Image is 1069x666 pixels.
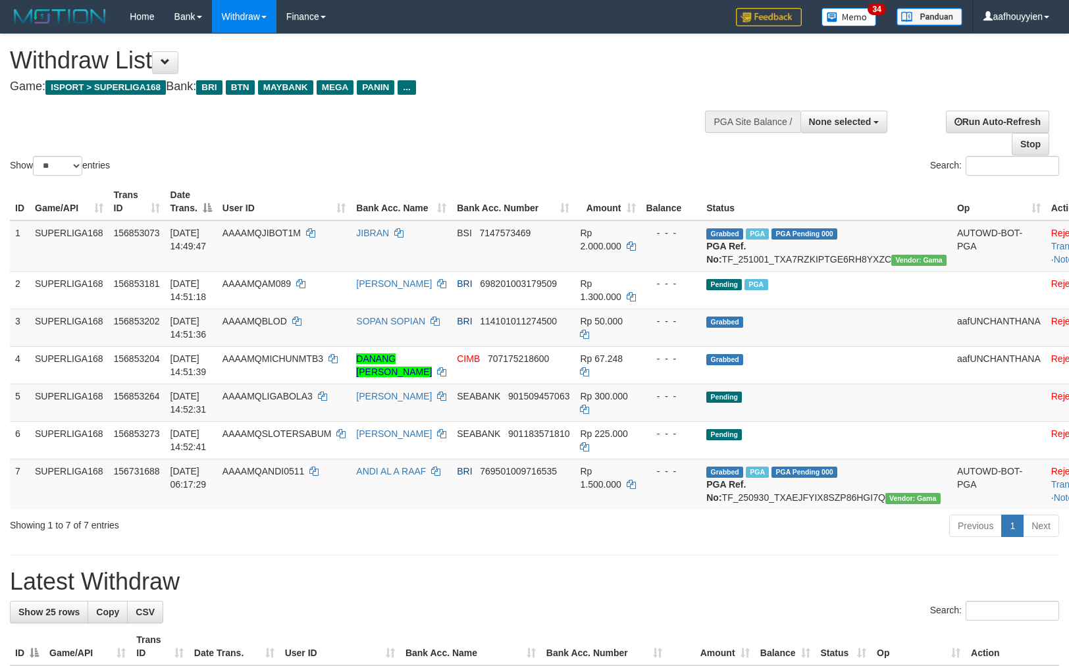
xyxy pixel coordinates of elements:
span: AAAAMQAM089 [222,278,291,289]
span: AAAAMQJIBOT1M [222,228,301,238]
span: BRI [196,80,222,95]
span: Rp 1.500.000 [580,466,621,490]
span: AAAAMQMICHUNMTB3 [222,353,323,364]
a: Previous [949,515,1002,537]
div: PGA Site Balance / [705,111,800,133]
span: [DATE] 14:51:39 [170,353,207,377]
a: [PERSON_NAME] [356,428,432,439]
td: TF_251001_TXA7RZKIPTGE6RH8YXZC [701,220,952,272]
td: AUTOWD-BOT-PGA [952,220,1046,272]
span: [DATE] 06:17:29 [170,466,207,490]
span: CSV [136,607,155,617]
td: SUPERLIGA168 [30,384,109,421]
span: PANIN [357,80,394,95]
td: aafUNCHANTHANA [952,346,1046,384]
span: MAYBANK [258,80,313,95]
span: None selected [809,116,872,127]
span: 34 [868,3,885,15]
th: Op: activate to sort column ascending [952,183,1046,220]
span: Copy 698201003179509 to clipboard [480,278,557,289]
div: - - - [646,352,696,365]
span: Copy 769501009716535 to clipboard [480,466,557,476]
span: SEABANK [457,428,500,439]
span: Copy 901509457063 to clipboard [508,391,569,401]
a: [PERSON_NAME] [356,278,432,289]
div: - - - [646,226,696,240]
td: 7 [10,459,30,509]
div: - - - [646,277,696,290]
span: Pending [706,392,742,403]
img: Feedback.jpg [736,8,802,26]
span: 156853273 [114,428,160,439]
span: Copy 7147573469 to clipboard [479,228,531,238]
span: MEGA [317,80,354,95]
th: Balance: activate to sort column ascending [755,628,816,665]
th: Date Trans.: activate to sort column descending [165,183,217,220]
select: Showentries [33,156,82,176]
span: Rp 300.000 [580,391,627,401]
b: PGA Ref. No: [706,241,746,265]
th: Amount: activate to sort column ascending [667,628,755,665]
span: Pending [706,279,742,290]
span: 156853204 [114,353,160,364]
span: Copy 114101011274500 to clipboard [480,316,557,326]
th: Bank Acc. Number: activate to sort column ascending [452,183,575,220]
a: Show 25 rows [10,601,88,623]
th: ID: activate to sort column descending [10,628,44,665]
th: Action [966,628,1059,665]
span: Copy 707175218600 to clipboard [488,353,549,364]
span: SEABANK [457,391,500,401]
span: Rp 225.000 [580,428,627,439]
div: - - - [646,465,696,478]
td: 4 [10,346,30,384]
span: BRI [457,316,472,326]
span: Rp 2.000.000 [580,228,621,251]
span: Grabbed [706,317,743,328]
span: AAAAMQBLOD [222,316,287,326]
td: 3 [10,309,30,346]
td: 1 [10,220,30,272]
span: 156731688 [114,466,160,476]
div: Showing 1 to 7 of 7 entries [10,513,436,532]
td: 6 [10,421,30,459]
span: Marked by aafsoycanthlai [746,228,769,240]
a: Next [1023,515,1059,537]
span: Marked by aafromsomean [746,467,769,478]
span: [DATE] 14:49:47 [170,228,207,251]
td: 5 [10,384,30,421]
span: Copy [96,607,119,617]
th: ID [10,183,30,220]
span: Marked by aafsengchandara [744,279,768,290]
label: Search: [930,156,1059,176]
th: Game/API: activate to sort column ascending [30,183,109,220]
a: ANDI AL A RAAF [356,466,426,476]
td: aafUNCHANTHANA [952,309,1046,346]
h4: Game: Bank: [10,80,700,93]
a: 1 [1001,515,1024,537]
span: [DATE] 14:52:41 [170,428,207,452]
span: 156853202 [114,316,160,326]
span: [DATE] 14:52:31 [170,391,207,415]
a: Stop [1012,133,1049,155]
a: [PERSON_NAME] [356,391,432,401]
span: AAAAMQLIGABOLA3 [222,391,313,401]
span: Rp 67.248 [580,353,623,364]
span: BRI [457,278,472,289]
a: SOPAN SOPIAN [356,316,425,326]
span: Grabbed [706,354,743,365]
span: Copy 901183571810 to clipboard [508,428,569,439]
span: 156853264 [114,391,160,401]
span: BTN [226,80,255,95]
th: Status: activate to sort column ascending [816,628,872,665]
th: User ID: activate to sort column ascending [280,628,400,665]
span: 156853181 [114,278,160,289]
a: Copy [88,601,128,623]
div: - - - [646,390,696,403]
span: Pending [706,429,742,440]
td: SUPERLIGA168 [30,346,109,384]
b: PGA Ref. No: [706,479,746,503]
h1: Withdraw List [10,47,700,74]
td: SUPERLIGA168 [30,271,109,309]
th: Trans ID: activate to sort column ascending [109,183,165,220]
span: ISPORT > SUPERLIGA168 [45,80,166,95]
